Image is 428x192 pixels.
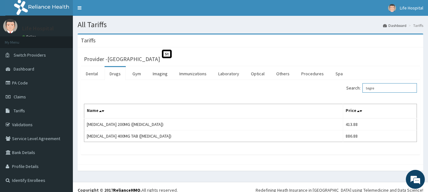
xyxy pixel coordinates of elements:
img: User Image [388,4,396,12]
a: Optical [246,67,270,80]
span: Dashboard [14,66,34,72]
th: Name [84,104,343,119]
td: [MEDICAL_DATA] 400MG TAB ([MEDICAL_DATA]) [84,130,343,142]
a: Immunizations [174,67,212,80]
label: Search: [346,83,417,93]
img: User Image [3,19,17,33]
a: Spa [330,67,348,80]
div: Chat with us now [33,35,106,44]
a: Imaging [148,67,173,80]
span: Claims [14,94,26,100]
a: Online [22,34,37,39]
a: Drugs [105,67,126,80]
a: Procedures [296,67,329,80]
span: Tariffs [14,108,25,114]
span: Switch Providers [14,52,46,58]
h3: Tariffs [81,38,96,43]
input: Search: [362,83,417,93]
h3: Provider - [GEOGRAPHIC_DATA] [84,56,160,62]
td: 413.88 [343,118,417,130]
a: Others [271,67,295,80]
th: Price [343,104,417,119]
a: Laboratory [213,67,244,80]
img: d_794563401_company_1708531726252_794563401 [12,32,26,47]
a: Gym [127,67,146,80]
td: [MEDICAL_DATA] 200MG ([MEDICAL_DATA]) [84,118,343,130]
a: Dental [81,67,103,80]
span: We're online! [37,56,87,120]
p: Life Hospital [22,26,54,31]
li: Tariffs [407,23,423,28]
a: Dashboard [383,23,406,28]
div: Minimize live chat window [104,3,119,18]
span: Life Hospital [400,5,423,11]
textarea: Type your message and hit 'Enter' [3,126,121,148]
h1: All Tariffs [78,21,423,29]
td: 886.88 [343,130,417,142]
span: St [162,50,172,58]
